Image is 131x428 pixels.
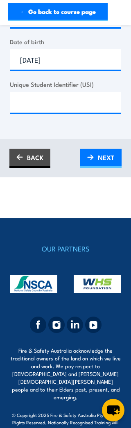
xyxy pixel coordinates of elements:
a: ← Go back to course page [8,3,108,21]
p: Fire & Safety Australia acknowledge the traditional owners of the land on which we live and work.... [10,346,121,401]
img: whs-logo-footer [74,263,121,304]
img: nsca-logo-footer [10,263,57,304]
a: NEXT [80,149,122,168]
span: NEXT [98,150,115,165]
a: BACK [9,149,50,168]
label: Unique Student Identifier (USI) [10,79,121,89]
h4: OUR PARTNERS [10,243,121,254]
button: chat-button [102,399,124,421]
label: Date of birth [10,37,121,46]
